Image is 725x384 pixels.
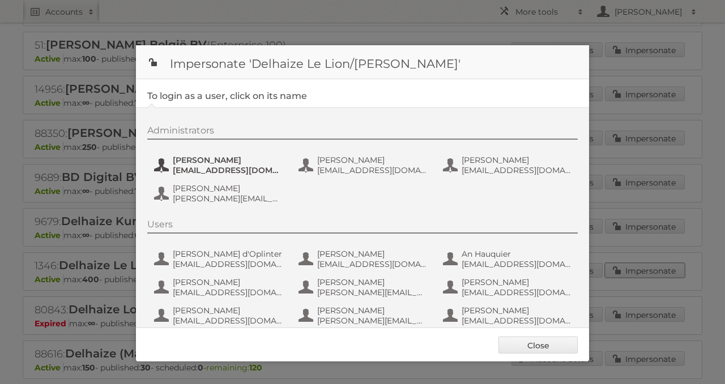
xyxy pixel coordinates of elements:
[317,287,427,297] span: [PERSON_NAME][EMAIL_ADDRESS][DOMAIN_NAME]
[462,287,572,297] span: [EMAIL_ADDRESS][DOMAIN_NAME]
[147,90,307,101] legend: To login as a user, click on its name
[173,193,283,204] span: [PERSON_NAME][EMAIL_ADDRESS][DOMAIN_NAME]
[317,249,427,259] span: [PERSON_NAME]
[462,155,572,165] span: [PERSON_NAME]
[147,125,578,140] div: Administrators
[462,316,572,326] span: [EMAIL_ADDRESS][DOMAIN_NAME]
[173,316,283,326] span: [EMAIL_ADDRESS][DOMAIN_NAME]
[173,305,283,316] span: [PERSON_NAME]
[442,304,575,327] button: [PERSON_NAME] [EMAIL_ADDRESS][DOMAIN_NAME]
[173,259,283,269] span: [EMAIL_ADDRESS][DOMAIN_NAME]
[173,165,283,175] span: [EMAIL_ADDRESS][DOMAIN_NAME]
[136,45,589,79] h1: Impersonate 'Delhaize Le Lion/[PERSON_NAME]'
[173,287,283,297] span: [EMAIL_ADDRESS][DOMAIN_NAME]
[153,276,286,299] button: [PERSON_NAME] [EMAIL_ADDRESS][DOMAIN_NAME]
[297,248,430,270] button: [PERSON_NAME] [EMAIL_ADDRESS][DOMAIN_NAME]
[153,154,286,176] button: [PERSON_NAME] [EMAIL_ADDRESS][DOMAIN_NAME]
[297,276,430,299] button: [PERSON_NAME] [PERSON_NAME][EMAIL_ADDRESS][DOMAIN_NAME]
[153,304,286,327] button: [PERSON_NAME] [EMAIL_ADDRESS][DOMAIN_NAME]
[173,277,283,287] span: [PERSON_NAME]
[317,305,427,316] span: [PERSON_NAME]
[153,182,286,205] button: [PERSON_NAME] [PERSON_NAME][EMAIL_ADDRESS][DOMAIN_NAME]
[317,155,427,165] span: [PERSON_NAME]
[498,336,578,353] a: Close
[462,249,572,259] span: An Hauquier
[462,305,572,316] span: [PERSON_NAME]
[317,316,427,326] span: [PERSON_NAME][EMAIL_ADDRESS][DOMAIN_NAME]
[442,276,575,299] button: [PERSON_NAME] [EMAIL_ADDRESS][DOMAIN_NAME]
[173,155,283,165] span: [PERSON_NAME]
[153,248,286,270] button: [PERSON_NAME] d'Oplinter [EMAIL_ADDRESS][DOMAIN_NAME]
[317,259,427,269] span: [EMAIL_ADDRESS][DOMAIN_NAME]
[462,259,572,269] span: [EMAIL_ADDRESS][DOMAIN_NAME]
[297,304,430,327] button: [PERSON_NAME] [PERSON_NAME][EMAIL_ADDRESS][DOMAIN_NAME]
[317,165,427,175] span: [EMAIL_ADDRESS][DOMAIN_NAME]
[173,183,283,193] span: [PERSON_NAME]
[442,154,575,176] button: [PERSON_NAME] [EMAIL_ADDRESS][DOMAIN_NAME]
[462,165,572,175] span: [EMAIL_ADDRESS][DOMAIN_NAME]
[442,248,575,270] button: An Hauquier [EMAIL_ADDRESS][DOMAIN_NAME]
[173,249,283,259] span: [PERSON_NAME] d'Oplinter
[297,154,430,176] button: [PERSON_NAME] [EMAIL_ADDRESS][DOMAIN_NAME]
[462,277,572,287] span: [PERSON_NAME]
[147,219,578,234] div: Users
[317,277,427,287] span: [PERSON_NAME]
